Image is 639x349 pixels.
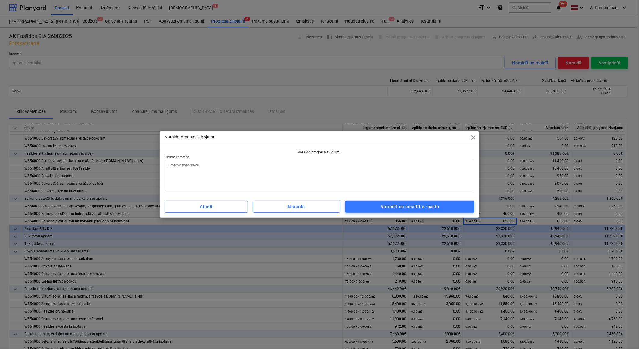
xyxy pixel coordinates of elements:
[200,203,213,211] div: Atcelt
[288,203,305,211] div: Noraidīt
[470,134,477,141] span: close
[380,203,439,211] div: Noraidīt un nosūtīt e -pastu
[253,201,341,213] button: Noraidīt
[345,201,474,213] button: Noraidīt un nosūtīt e -pastu
[165,134,215,140] p: Noraidīt progresa ziņojumu
[609,320,639,349] iframe: Chat Widget
[165,150,474,155] p: Noraidīt progresa ziņojumu
[165,201,248,213] button: Atcelt
[165,155,474,160] p: Pievieno komentāru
